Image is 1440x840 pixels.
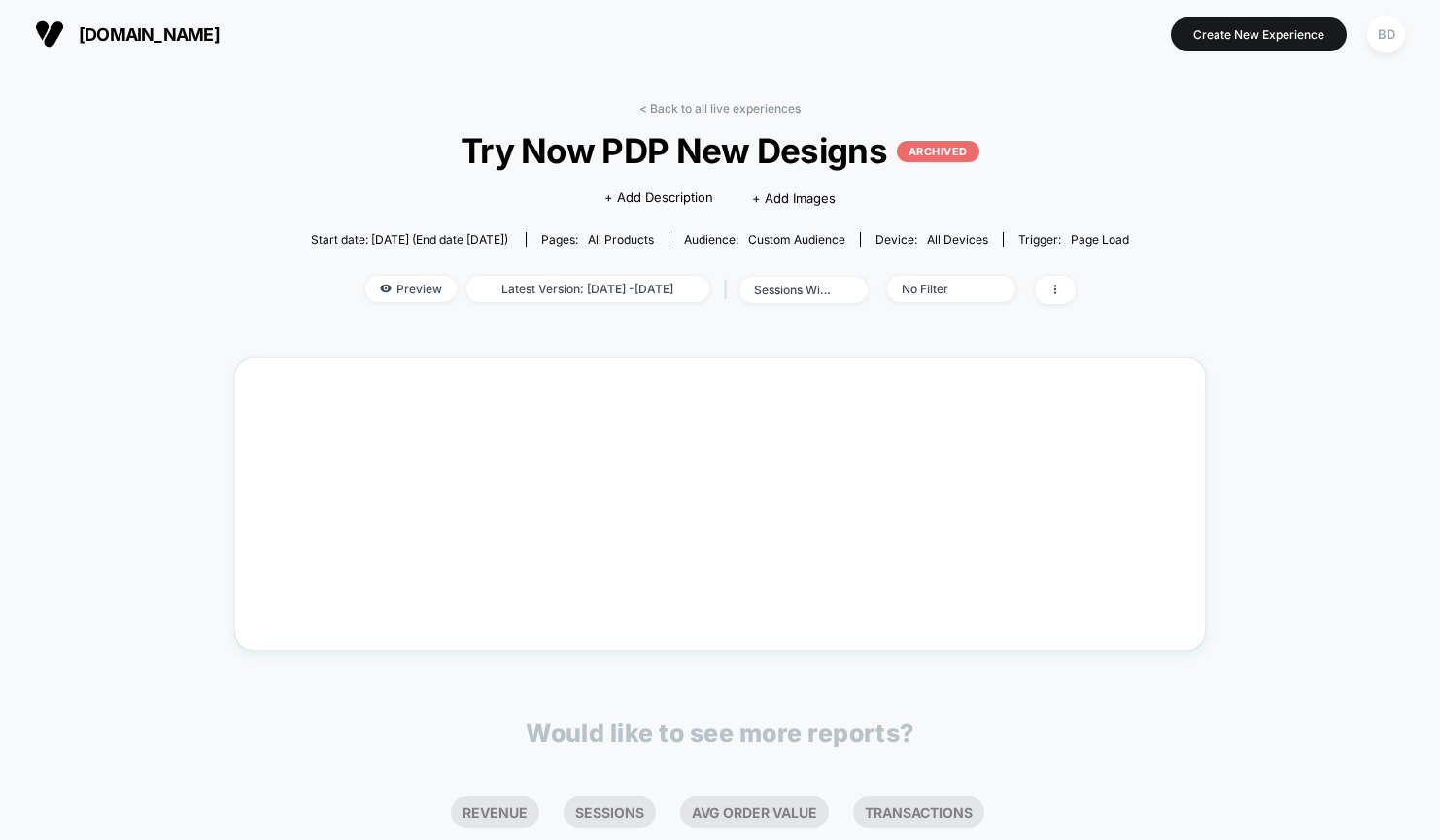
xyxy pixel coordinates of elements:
[1171,17,1347,51] button: Create New Experience
[639,101,801,116] a: < Back to all live experiences
[853,796,984,828] li: Transactions
[451,796,539,828] li: Revenue
[1367,16,1405,53] div: BD
[1018,232,1129,247] div: Trigger:
[680,796,829,828] li: Avg Order Value
[719,276,739,304] span: |
[35,19,64,49] img: Visually logo
[365,276,457,302] span: Preview
[352,130,1087,171] span: Try Now PDP New Designs
[902,282,979,296] div: No Filter
[604,188,713,208] span: + Add Description
[564,796,656,828] li: Sessions
[79,24,220,45] span: [DOMAIN_NAME]
[754,283,832,297] div: sessions with impression
[748,232,845,247] span: Custom Audience
[752,190,836,206] span: + Add Images
[541,232,654,247] div: Pages:
[684,232,845,247] div: Audience:
[897,141,979,162] p: ARCHIVED
[1361,15,1411,54] button: BD
[1071,232,1129,247] span: Page Load
[29,18,225,50] button: [DOMAIN_NAME]
[526,719,914,748] p: Would like to see more reports?
[311,232,508,247] span: Start date: [DATE] (End date [DATE])
[588,232,654,247] span: all products
[927,232,988,247] span: all devices
[860,232,1003,247] span: Device:
[466,276,709,302] span: Latest Version: [DATE] - [DATE]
